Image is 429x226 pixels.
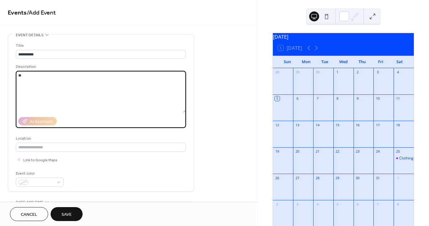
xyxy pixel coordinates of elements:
div: 5 [275,96,279,101]
div: 13 [295,123,300,127]
div: Clothing Giveaway [394,156,414,161]
div: 23 [355,149,360,154]
div: 21 [315,149,320,154]
div: Wed [334,56,353,68]
a: Events [8,7,27,19]
div: 26 [275,176,279,180]
div: [DATE] [273,33,414,41]
div: Sat [390,56,409,68]
div: 8 [395,202,400,206]
div: 29 [295,70,300,75]
div: 30 [315,70,320,75]
span: Link to Google Maps [23,157,57,163]
div: 28 [315,176,320,180]
div: 24 [375,149,380,154]
span: Cancel [21,211,37,218]
div: 25 [395,149,400,154]
div: 7 [375,202,380,206]
div: 22 [335,149,340,154]
div: 28 [275,70,279,75]
div: 4 [315,202,320,206]
button: Save [51,207,83,221]
div: 2 [275,202,279,206]
div: Location [16,135,185,142]
div: Fri [371,56,390,68]
div: 19 [275,149,279,154]
div: 12 [275,123,279,127]
div: 6 [295,96,300,101]
div: 30 [355,176,360,180]
div: Sun [278,56,296,68]
div: 6 [355,202,360,206]
div: 10 [375,96,380,101]
div: 5 [335,202,340,206]
span: / Add Event [27,7,56,19]
div: 15 [335,123,340,127]
span: Event details [16,32,43,38]
div: Title [16,42,185,49]
div: 3 [375,70,380,75]
div: Description [16,63,185,70]
div: 31 [375,176,380,180]
div: 16 [355,123,360,127]
div: Thu [353,56,371,68]
div: 20 [295,149,300,154]
div: 1 [395,176,400,180]
div: 11 [395,96,400,101]
div: 27 [295,176,300,180]
div: 9 [355,96,360,101]
div: 2 [355,70,360,75]
span: Date and time [16,199,43,206]
span: Save [61,211,72,218]
div: 18 [395,123,400,127]
div: 1 [335,70,340,75]
button: Cancel [10,207,48,221]
div: 29 [335,176,340,180]
div: 7 [315,96,320,101]
div: Mon [296,56,315,68]
div: 17 [375,123,380,127]
div: 3 [295,202,300,206]
div: Event color [16,170,62,177]
div: 14 [315,123,320,127]
div: Tue [315,56,334,68]
div: 8 [335,96,340,101]
div: 4 [395,70,400,75]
